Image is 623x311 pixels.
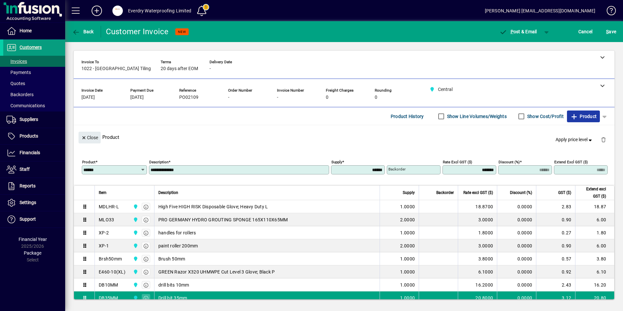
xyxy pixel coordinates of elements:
div: [PERSON_NAME] [EMAIL_ADDRESS][DOMAIN_NAME] [485,6,595,16]
div: E460-10(XL) [99,269,125,275]
mat-label: Discount (%) [499,160,520,164]
span: [DATE] [130,95,144,100]
span: Description [158,189,178,196]
span: 2.0000 [400,216,415,223]
div: DB10MM [99,282,118,288]
div: DB35MM [99,295,118,301]
span: Central [131,294,139,302]
a: Knowledge Base [602,1,615,22]
button: Save [604,26,618,37]
td: 0.57 [536,252,575,265]
td: 0.0000 [497,200,536,213]
span: Backorder [436,189,454,196]
button: Post & Email [496,26,540,37]
td: 3.12 [536,291,575,304]
div: Brsh50mm [99,256,122,262]
span: Package [24,250,41,256]
span: Communications [7,103,45,108]
span: Support [20,216,36,222]
span: Cancel [578,26,593,37]
app-page-header-button: Back [65,26,101,37]
span: Home [20,28,32,33]
td: 0.0000 [497,291,536,304]
mat-label: Supply [331,160,342,164]
span: Central [131,268,139,275]
mat-label: Extend excl GST ($) [554,160,588,164]
span: Reports [20,183,36,188]
a: Settings [3,195,65,211]
span: Central [131,216,139,223]
a: Payments [3,67,65,78]
button: Close [79,132,101,143]
td: 3.80 [575,252,614,265]
button: Product [567,111,600,122]
span: ost & Email [499,29,537,34]
td: 1.80 [575,226,614,239]
span: PRO GERMANY HYDRO GROUTING SPONGE 165X110X65MM [158,216,288,223]
span: 1.0000 [400,230,415,236]
span: PO02109 [179,95,198,100]
td: 0.0000 [497,213,536,226]
span: Staff [20,167,30,172]
a: Suppliers [3,111,65,128]
td: 0.90 [536,213,575,226]
span: Quotes [7,81,25,86]
span: Extend excl GST ($) [579,185,606,200]
td: 0.0000 [497,265,536,278]
span: - [277,95,278,100]
button: Back [70,26,95,37]
label: Show Cost/Profit [526,113,564,120]
span: 0 [326,95,328,100]
mat-label: Rate excl GST ($) [443,160,472,164]
a: Invoices [3,56,65,67]
td: 16.20 [575,278,614,291]
span: 1.0000 [400,269,415,275]
button: Delete [596,132,611,147]
span: Suppliers [20,117,38,122]
a: Financials [3,145,65,161]
mat-label: Description [149,160,168,164]
span: Settings [20,200,36,205]
td: 6.00 [575,213,614,226]
span: Central [131,203,139,210]
td: 0.27 [536,226,575,239]
button: Profile [107,5,128,17]
div: XP-2 [99,230,109,236]
span: Customers [20,45,42,50]
span: ave [606,26,616,37]
span: 2.0000 [400,243,415,249]
button: Product History [388,111,427,122]
div: MLO33 [99,216,114,223]
mat-label: Product [82,160,95,164]
a: Communications [3,100,65,111]
button: Cancel [577,26,594,37]
span: handles for rollers [158,230,196,236]
mat-label: Backorder [388,167,406,171]
span: Product [570,111,597,122]
div: MDLHR-L [99,203,119,210]
td: 2.43 [536,278,575,291]
span: 20 days after EOM [161,66,198,71]
div: 3.8000 [462,256,493,262]
label: Show Line Volumes/Weights [446,113,507,120]
span: GST ($) [558,189,571,196]
div: 6.1000 [462,269,493,275]
div: 1.8000 [462,230,493,236]
td: 0.0000 [497,252,536,265]
td: 0.92 [536,265,575,278]
app-page-header-button: Close [77,134,102,140]
span: S [606,29,609,34]
span: Rate excl GST ($) [463,189,493,196]
span: 1.0000 [400,295,415,301]
span: 1.0000 [400,256,415,262]
span: 1022 - [GEOGRAPHIC_DATA] Tiling [81,66,151,71]
div: 3.0000 [462,216,493,223]
span: Product History [391,111,424,122]
div: XP-1 [99,243,109,249]
span: P [511,29,514,34]
a: Support [3,211,65,228]
span: Apply price level [556,136,593,143]
span: - [210,66,211,71]
span: Central [131,229,139,236]
a: Products [3,128,65,144]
